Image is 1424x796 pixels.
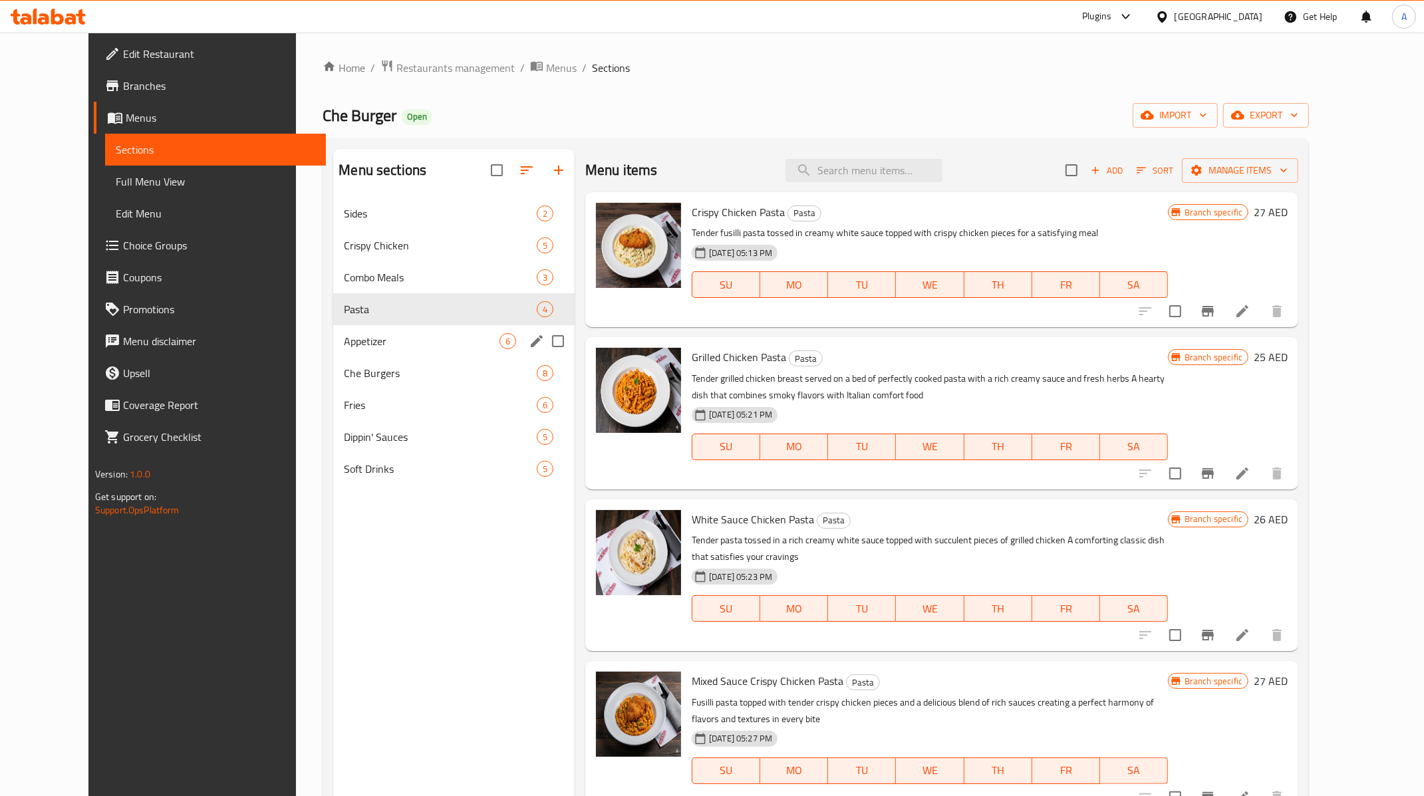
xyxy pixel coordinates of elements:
button: TH [964,271,1032,298]
span: TH [970,599,1027,618]
button: Branch-specific-item [1192,619,1224,651]
a: Promotions [94,293,327,325]
div: items [537,205,553,221]
span: FR [1038,761,1095,780]
div: Sides2 [333,198,575,229]
p: Fusilli pasta topped with tender crispy chicken pieces and a delicious blend of rich sauces creat... [692,694,1168,728]
span: Add item [1085,160,1128,181]
span: [DATE] 05:23 PM [704,571,778,583]
span: Branch specific [1179,206,1248,219]
a: Edit Restaurant [94,38,327,70]
span: [DATE] 05:27 PM [704,732,778,745]
div: Fries [344,397,537,413]
button: SU [692,757,760,784]
button: SA [1100,271,1168,298]
p: Tender grilled chicken breast served on a bed of perfectly cooked pasta with a rich creamy sauce ... [692,370,1168,404]
button: SU [692,271,760,298]
div: Appetizer [344,333,499,349]
span: 5 [537,431,553,444]
span: WE [901,275,958,295]
button: FR [1032,757,1100,784]
a: Menu disclaimer [94,325,327,357]
span: TH [970,275,1027,295]
span: TH [970,437,1027,456]
button: TU [828,434,896,460]
a: Sections [105,134,327,166]
a: Support.OpsPlatform [95,501,180,519]
span: 5 [537,239,553,252]
span: Che Burgers [344,365,537,381]
span: SU [698,761,755,780]
span: Select section [1058,156,1085,184]
li: / [370,60,375,76]
button: delete [1261,619,1293,651]
div: Combo Meals3 [333,261,575,293]
button: SA [1100,595,1168,622]
button: delete [1261,458,1293,489]
div: items [537,365,553,381]
span: Select all sections [483,156,511,184]
button: TH [964,434,1032,460]
button: TH [964,757,1032,784]
button: SU [692,434,760,460]
h6: 27 AED [1254,672,1288,690]
span: Sides [344,205,537,221]
span: MO [766,437,823,456]
span: Che Burger [323,100,396,130]
span: WE [901,437,958,456]
a: Grocery Checklist [94,421,327,453]
span: Add [1089,163,1125,178]
a: Edit Menu [105,198,327,229]
span: Sort sections [511,154,543,186]
div: items [499,333,516,349]
span: TU [833,761,891,780]
span: Mixed Sauce Crispy Chicken Pasta [692,671,843,691]
a: Menus [94,102,327,134]
span: Select to update [1161,460,1189,487]
span: Pasta [817,513,850,528]
span: 5 [537,463,553,475]
span: Choice Groups [123,237,316,253]
span: 6 [500,335,515,348]
li: / [582,60,587,76]
span: Branch specific [1179,351,1248,364]
button: FR [1032,595,1100,622]
span: Dippin' Sauces [344,429,537,445]
span: Crispy Chicken Pasta [692,202,785,222]
div: Pasta [817,513,851,529]
span: SA [1105,599,1163,618]
span: Pasta [789,351,822,366]
span: MO [766,275,823,295]
button: Manage items [1182,158,1298,183]
h2: Menu sections [339,160,426,180]
div: Pasta4 [333,293,575,325]
nav: Menu sections [333,192,575,490]
nav: breadcrumb [323,59,1309,76]
div: Appetizer6edit [333,325,575,357]
span: TH [970,761,1027,780]
span: Full Menu View [116,174,316,190]
div: Pasta [789,350,823,366]
h6: 27 AED [1254,203,1288,221]
h6: 25 AED [1254,348,1288,366]
span: Pasta [344,301,537,317]
a: Choice Groups [94,229,327,261]
span: FR [1038,599,1095,618]
img: Crispy Chicken Pasta [596,203,681,288]
span: Coverage Report [123,397,316,413]
span: Combo Meals [344,269,537,285]
span: 1.0.0 [130,465,150,483]
a: Restaurants management [380,59,515,76]
a: Home [323,60,365,76]
span: SU [698,437,755,456]
span: MO [766,599,823,618]
span: White Sauce Chicken Pasta [692,509,814,529]
button: Add [1085,160,1128,181]
div: Che Burgers8 [333,357,575,389]
span: MO [766,761,823,780]
span: SA [1105,761,1163,780]
span: 4 [537,303,553,316]
span: WE [901,599,958,618]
